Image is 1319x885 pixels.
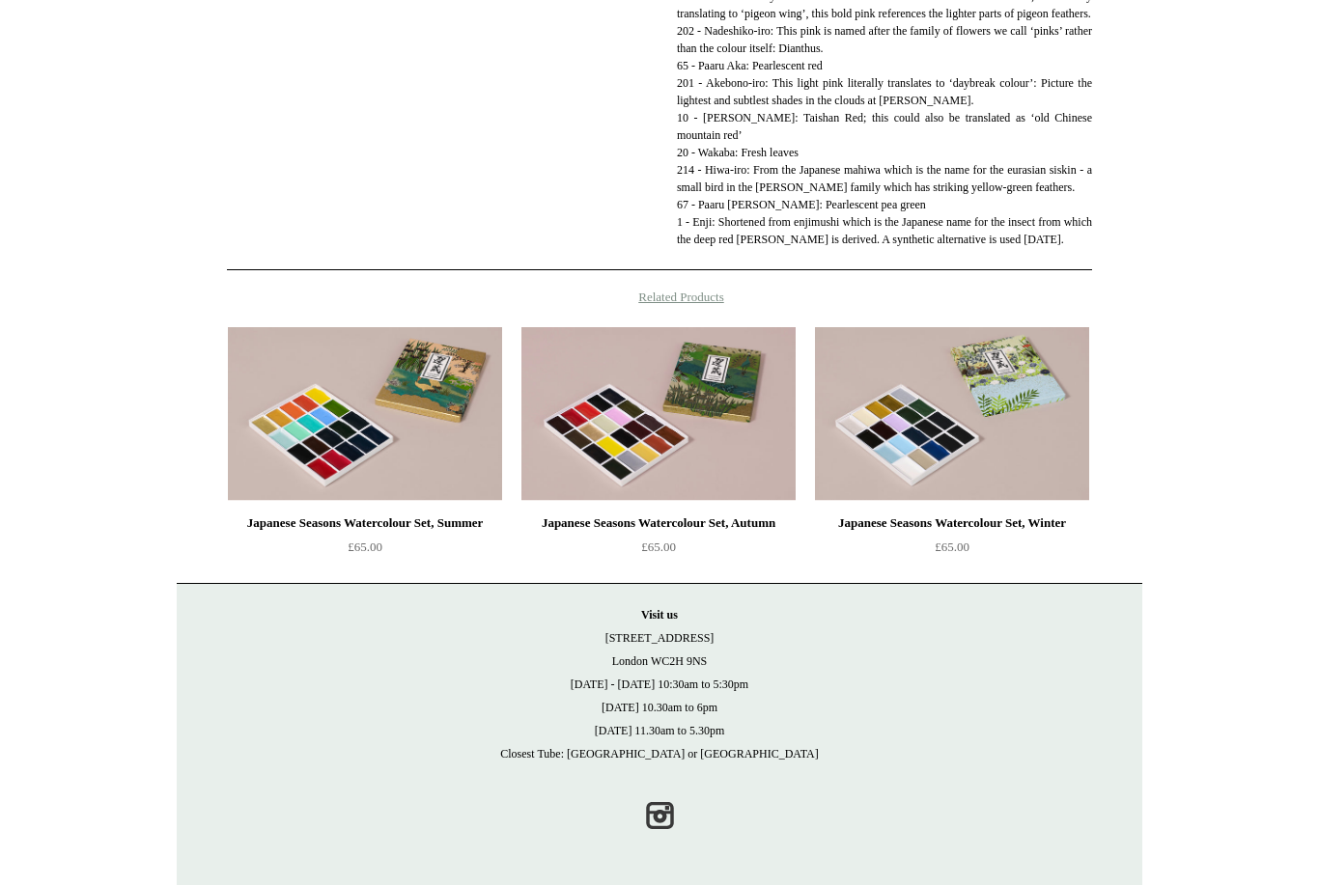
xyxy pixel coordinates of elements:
a: Japanese Seasons Watercolour Set, Winter £65.00 [815,512,1089,591]
img: Japanese Seasons Watercolour Set, Autumn [521,327,796,501]
span: £65.00 [935,539,969,554]
h4: Related Products [177,290,1142,305]
a: Japanese Seasons Watercolour Set, Summer £65.00 [228,512,502,591]
span: £65.00 [348,539,382,554]
a: Japanese Seasons Watercolour Set, Summer Japanese Seasons Watercolour Set, Summer [228,327,502,501]
div: Japanese Seasons Watercolour Set, Winter [820,512,1084,535]
p: [STREET_ADDRESS] London WC2H 9NS [DATE] - [DATE] 10:30am to 5:30pm [DATE] 10.30am to 6pm [DATE] 1... [196,603,1123,765]
img: Japanese Seasons Watercolour Set, Summer [228,327,502,501]
a: Instagram [638,794,681,837]
a: Japanese Seasons Watercolour Set, Winter Japanese Seasons Watercolour Set, Winter [815,327,1089,501]
span: £65.00 [641,539,676,554]
img: Japanese Seasons Watercolour Set, Winter [815,327,1089,501]
a: Japanese Seasons Watercolour Set, Autumn £65.00 [521,512,796,591]
div: Japanese Seasons Watercolour Set, Autumn [526,512,791,535]
a: Japanese Seasons Watercolour Set, Autumn Japanese Seasons Watercolour Set, Autumn [521,327,796,501]
div: Japanese Seasons Watercolour Set, Summer [233,512,497,535]
strong: Visit us [641,608,678,622]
